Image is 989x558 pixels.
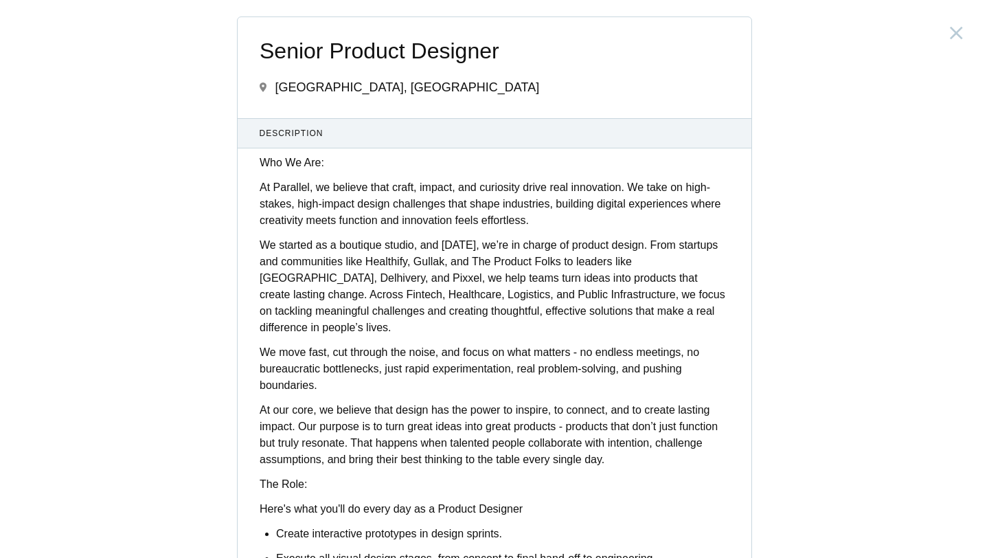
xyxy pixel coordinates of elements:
[260,344,729,394] p: We move fast, cut through the noise, and focus on what matters - no endless meetings, no bureaucr...
[276,526,729,542] p: Create interactive prototypes in design sprints.
[260,402,729,468] p: At our core, we believe that design has the power to inspire, to connect, and to create lasting i...
[275,80,539,94] span: [GEOGRAPHIC_DATA], [GEOGRAPHIC_DATA]
[260,157,324,168] strong: Who We Are:
[260,179,729,229] p: At Parallel, we believe that craft, impact, and curiosity drive real innovation. We take on high-...
[260,501,729,517] p: Here's what you'll do every day as a Product Designer
[260,39,729,63] span: Senior Product Designer
[260,127,730,139] span: Description
[260,237,729,336] p: We started as a boutique studio, and [DATE], we’re in charge of product design. From startups and...
[260,478,307,490] strong: The Role:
